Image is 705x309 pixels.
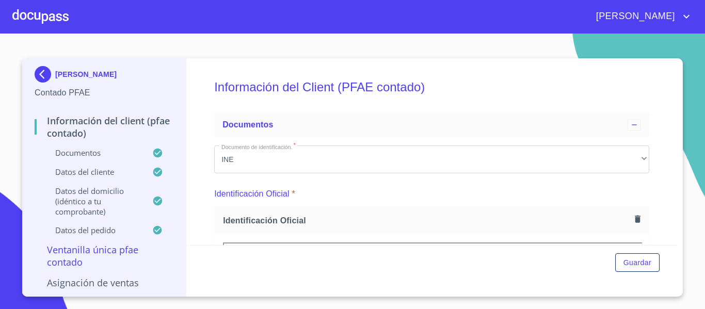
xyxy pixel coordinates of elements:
div: Documentos [214,112,649,137]
img: Docupass spot blue [35,66,55,83]
p: Datos del cliente [35,167,152,177]
p: Datos del domicilio (idéntico a tu comprobante) [35,186,152,217]
p: Contado PFAE [35,87,173,99]
p: [PERSON_NAME] [55,70,117,78]
p: Datos del pedido [35,225,152,235]
span: [PERSON_NAME] [588,8,680,25]
h5: Información del Client (PFAE contado) [214,66,649,108]
span: Documentos [222,120,273,129]
p: Asignación de Ventas [35,277,173,289]
div: INE [214,145,649,173]
span: Guardar [623,256,651,269]
button: account of current user [588,8,693,25]
span: Identificación Oficial [223,215,631,226]
p: Documentos [35,148,152,158]
p: Ventanilla única PFAE contado [35,243,173,268]
p: Información del Client (PFAE contado) [35,115,173,139]
button: Guardar [615,253,660,272]
div: [PERSON_NAME] [35,66,173,87]
p: Identificación Oficial [214,188,290,200]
